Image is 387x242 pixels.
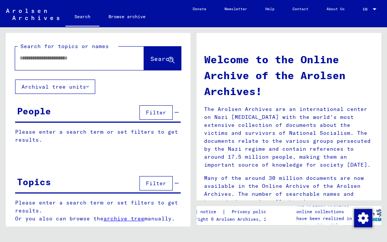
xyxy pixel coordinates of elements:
p: Many of the around 30 million documents are now available in the Online Archive of the Arolsen Ar... [204,174,374,206]
div: People [17,104,51,118]
p: Please enter a search term or set filters to get results. [15,128,181,144]
div: Topics [17,175,51,189]
a: Legal notice [184,208,222,216]
img: Arolsen_neg.svg [6,9,59,20]
a: Search [65,8,99,27]
h1: Welcome to the Online Archive of the Arolsen Archives! [204,52,374,99]
button: Search [144,47,181,70]
img: Change consent [354,209,372,227]
span: EN [363,7,371,11]
p: The Arolsen Archives online collections [296,201,358,215]
span: Filter [146,180,166,187]
a: Privacy policy [226,208,278,216]
mat-label: Search for topics or names [20,43,109,50]
p: have been realized in partnership with [296,215,358,229]
button: Filter [139,176,173,190]
div: Change consent [354,209,372,227]
p: The Arolsen Archives are an international center on Nazi [MEDICAL_DATA] with the world’s most ext... [204,105,374,169]
a: archive tree [104,215,144,222]
button: Archival tree units [15,80,95,94]
div: | [184,208,278,216]
p: Please enter a search term or set filters to get results. Or you also can browse the manually. [15,199,181,223]
span: Filter [146,109,166,116]
p: Copyright © Arolsen Archives, 2021 [184,216,278,223]
span: Search [150,55,173,62]
button: Filter [139,105,173,120]
a: Browse archive [99,8,155,26]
